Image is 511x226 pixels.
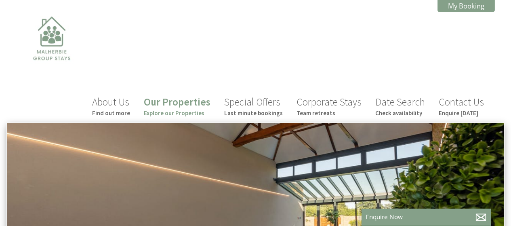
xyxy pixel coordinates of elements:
[375,109,425,117] small: Check availability
[439,95,484,117] a: Contact UsEnquire [DATE]
[439,109,484,117] small: Enquire [DATE]
[366,213,487,221] p: Enquire Now
[11,11,92,92] img: Malherbie Group Stays
[224,95,283,117] a: Special OffersLast minute bookings
[224,109,283,117] small: Last minute bookings
[297,109,362,117] small: Team retreats
[144,109,210,117] small: Explore our Properties
[297,95,362,117] a: Corporate StaysTeam retreats
[375,95,425,117] a: Date SearchCheck availability
[92,95,130,117] a: About UsFind out more
[144,95,210,117] a: Our PropertiesExplore our Properties
[92,109,130,117] small: Find out more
